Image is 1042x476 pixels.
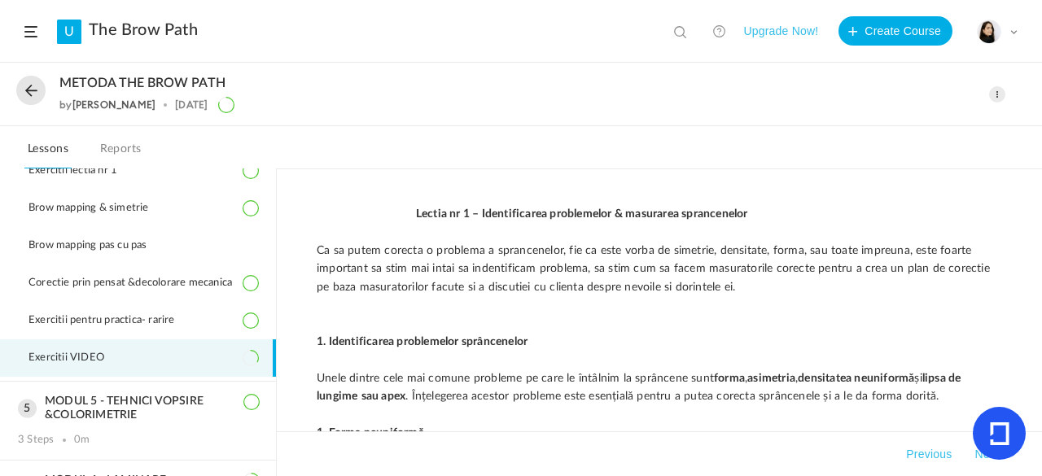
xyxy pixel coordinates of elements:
[416,208,748,220] strong: Lectia nr 1 – Identificarea problemelor & masurarea sprancenelor
[317,242,1002,296] p: Ca sa putem corecta o problema a sprancenelor, fie ca este vorba de simetrie, densitate, forma, s...
[798,373,914,384] strong: densitatea neuniformă
[59,76,225,91] span: METODA THE BROW PATH
[74,434,90,447] div: 0m
[28,352,125,365] span: Exercitii VIDEO
[317,369,1002,406] p: Unele dintre cele mai comune probleme pe care le întâlnim la sprâncene sunt , , și . Înțelegerea ...
[743,16,818,46] button: Upgrade Now!
[28,277,252,290] span: Corectie prin pensat &decolorare mecanica
[28,202,169,215] span: Brow mapping & simetrie
[18,395,258,422] h3: MODUL 5 - TEHNICI VOPSIRE &COLORIMETRIE
[361,391,406,402] strong: sau apex
[89,20,198,40] a: The Brow Path
[903,444,955,464] button: Previous
[317,427,424,439] strong: 1. Forma neuniformă
[72,98,156,111] a: [PERSON_NAME]
[97,138,145,169] a: Reports
[971,444,1002,464] button: Next
[59,99,155,111] div: by
[18,434,54,447] div: 3 Steps
[838,16,952,46] button: Create Course
[714,373,745,384] strong: forma
[28,239,168,252] span: Brow mapping pas cu pas
[175,99,208,111] div: [DATE]
[24,138,72,169] a: Lessons
[978,20,1000,43] img: poza-profil.jpg
[28,314,195,327] span: Exercitii pentru practica- rarire
[317,373,964,402] strong: lipsa de lungime
[317,336,528,347] strong: 1. Identificarea problemelor sprâncenelor
[28,164,138,177] span: Exercitii lectia nr 1
[57,20,81,44] a: U
[747,373,795,384] strong: asimetria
